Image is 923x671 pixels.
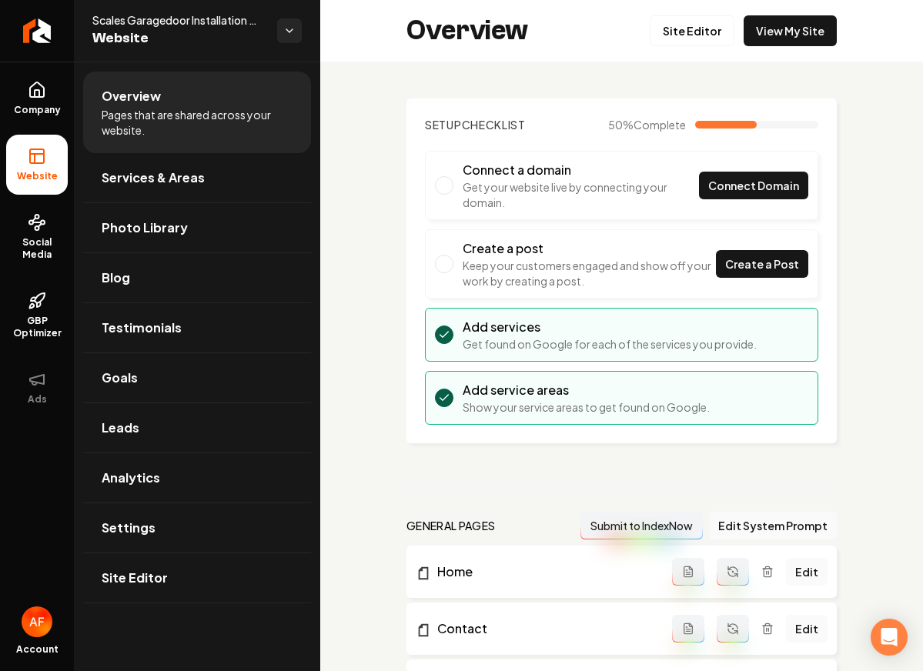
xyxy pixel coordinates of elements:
p: Show your service areas to get found on Google. [463,399,710,415]
a: View My Site [744,15,837,46]
a: Company [6,68,68,129]
h3: Add services [463,318,757,336]
a: Home [416,563,672,581]
span: Goals [102,369,138,387]
button: Add admin page prompt [672,615,704,643]
a: Settings [83,503,311,552]
h2: general pages [406,518,496,533]
img: Avan Fahimi [22,606,52,637]
span: Overview [102,87,161,105]
h3: Connect a domain [463,161,699,179]
span: Analytics [102,469,160,487]
a: Edit [786,558,828,586]
img: Rebolt Logo [23,18,52,43]
a: Photo Library [83,203,311,252]
a: Site Editor [650,15,734,46]
span: Account [16,643,59,656]
p: Get found on Google for each of the services you provide. [463,336,757,352]
span: Settings [102,519,156,537]
span: 50 % [608,117,686,132]
span: Social Media [6,236,68,261]
h2: Overview [406,15,528,46]
a: Edit [786,615,828,643]
h2: Checklist [425,117,526,132]
span: Complete [634,118,686,132]
span: Testimonials [102,319,182,337]
a: Blog [83,253,311,302]
span: Create a Post [725,256,799,272]
p: Keep your customers engaged and show off your work by creating a post. [463,258,716,289]
span: Leads [102,419,139,437]
a: GBP Optimizer [6,279,68,352]
a: Leads [83,403,311,452]
span: Setup [425,118,462,132]
div: Open Intercom Messenger [871,619,908,656]
span: Services & Areas [102,169,205,187]
span: Website [92,28,265,49]
h3: Add service areas [463,381,710,399]
button: Add admin page prompt [672,558,704,586]
a: Testimonials [83,303,311,352]
button: Edit System Prompt [709,512,837,539]
button: Open user button [22,606,52,637]
p: Get your website live by connecting your domain. [463,179,699,210]
a: Analytics [83,453,311,502]
span: Scales Garagedoor Installation & Repair, LLC [92,12,265,28]
span: Site Editor [102,569,168,587]
a: Connect Domain [699,172,808,199]
span: GBP Optimizer [6,315,68,339]
span: Website [11,170,64,182]
span: Pages that are shared across your website. [102,107,293,138]
button: Submit to IndexNow [580,512,703,539]
a: Create a Post [716,250,808,278]
button: Ads [6,358,68,418]
h3: Create a post [463,239,716,258]
a: Goals [83,353,311,402]
a: Site Editor [83,553,311,603]
span: Company [8,104,67,116]
a: Social Media [6,201,68,273]
span: Connect Domain [708,178,799,194]
span: Blog [102,269,130,287]
a: Contact [416,619,672,638]
a: Services & Areas [83,153,311,202]
span: Photo Library [102,219,188,237]
span: Ads [22,393,53,406]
